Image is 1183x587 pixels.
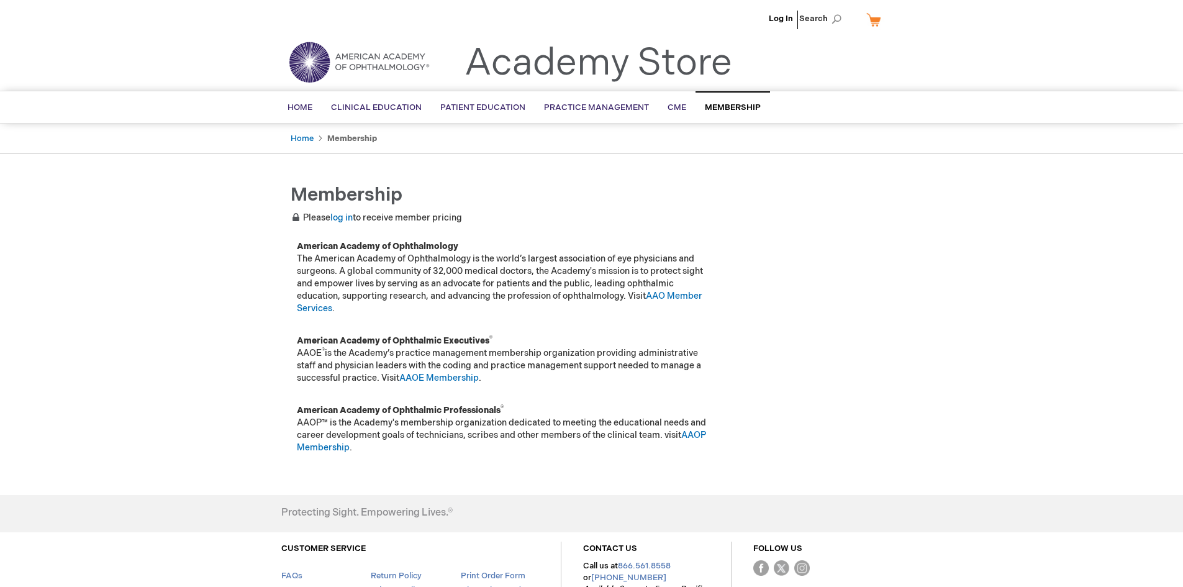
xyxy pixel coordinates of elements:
a: FOLLOW US [753,544,802,553]
span: CME [668,102,686,112]
sup: ® [322,347,325,355]
a: AAOE Membership [399,373,479,383]
p: AAOE is the Academy’s practice management membership organization providing administrative staff ... [297,335,713,385]
sup: ® [489,335,492,342]
strong: American Academy of Ophthalmic Professionals [297,405,504,416]
span: Please to receive member pricing [291,212,462,223]
a: Academy Store [465,41,732,86]
span: Practice Management [544,102,649,112]
a: Print Order Form [461,571,525,581]
span: Patient Education [440,102,525,112]
p: AAOP™ is the Academy's membership organization dedicated to meeting the educational needs and car... [297,404,713,454]
a: Home [291,134,314,143]
span: Search [799,6,846,31]
img: Facebook [753,560,769,576]
a: CONTACT US [583,544,637,553]
a: FAQs [281,571,302,581]
a: CUSTOMER SERVICE [281,544,366,553]
strong: Membership [327,134,377,143]
strong: American Academy of Ophthalmology [297,241,458,252]
span: Clinical Education [331,102,422,112]
sup: ® [501,404,504,412]
img: instagram [794,560,810,576]
span: Membership [705,102,761,112]
a: log in [330,212,353,223]
strong: American Academy of Ophthalmic Executives [297,335,492,346]
img: Twitter [774,560,789,576]
a: Log In [769,14,793,24]
a: [PHONE_NUMBER] [591,573,666,583]
span: Membership [291,184,402,206]
p: The American Academy of Ophthalmology is the world’s largest association of eye physicians and su... [297,240,713,315]
a: 866.561.8558 [618,561,671,571]
h4: Protecting Sight. Empowering Lives.® [281,507,453,519]
span: Home [288,102,312,112]
a: Return Policy [371,571,422,581]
